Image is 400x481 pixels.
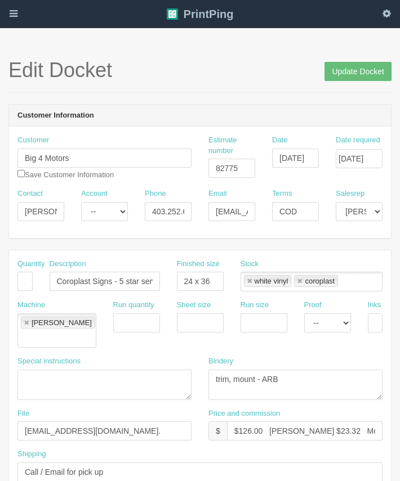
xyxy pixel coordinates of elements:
label: Run size [241,300,269,311]
label: Contact [17,188,43,199]
div: coroplast [305,277,335,285]
img: logo-3e63b451c926e2ac314895c53de4908e5d424f24456219fb08d385ab2e579770.png [167,8,178,20]
label: Inks [368,300,381,311]
label: Sheet size [177,300,211,311]
textarea: trim, mount - ARB [208,370,383,400]
label: Quantity [17,259,33,269]
label: Salesrep [336,188,365,199]
label: Email [208,188,227,199]
div: $ [208,421,227,440]
label: Run quantity [113,300,154,311]
label: Stock [241,259,259,269]
label: Machine [17,300,45,311]
div: Save Customer Information [17,135,192,180]
label: Customer [17,135,49,146]
h1: Edit Docket [8,59,392,82]
label: Special instructions [17,356,81,367]
label: Estimate number [208,135,255,156]
div: [PERSON_NAME] [32,319,92,326]
label: Price and commission [208,408,280,419]
label: Shipping [17,449,46,460]
div: white vinyl [255,277,288,285]
label: Account [81,188,108,199]
label: Terms [272,188,292,199]
label: File [17,408,29,419]
label: Date [272,135,287,146]
label: Finished size [177,259,220,269]
label: Description [50,259,86,269]
label: Bindery [208,356,233,367]
label: Phone [145,188,166,199]
label: Proof [304,300,322,311]
header: Customer Information [9,105,391,127]
input: Update Docket [325,62,392,81]
label: Date required [336,135,380,146]
input: Enter customer name [17,149,192,168]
